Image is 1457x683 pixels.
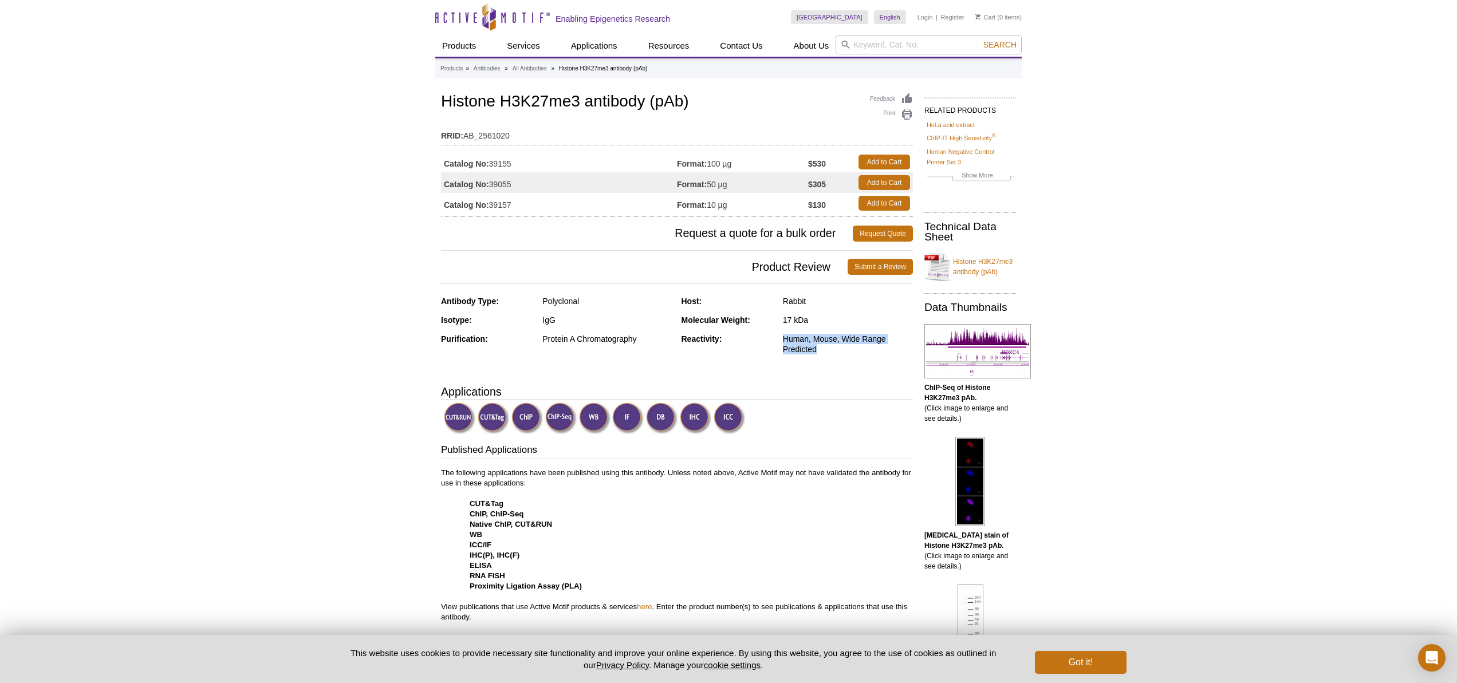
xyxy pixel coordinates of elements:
[556,14,670,24] h2: Enabling Epigenetics Research
[677,152,808,172] td: 100 µg
[791,10,868,24] a: [GEOGRAPHIC_DATA]
[808,179,826,189] strong: $305
[441,334,488,344] strong: Purification:
[924,324,1031,378] img: Histone H3K27me3 antibody (pAb) tested by ChIP-Seq.
[859,196,910,211] a: Add to Cart
[466,65,469,72] li: »
[848,259,913,275] a: Submit a Review
[478,402,509,434] img: CUT&Tag Validated
[470,561,492,570] strong: ELISA
[980,40,1020,50] button: Search
[441,633,913,649] h3: Immunogen
[677,172,808,193] td: 50 µg
[542,315,672,325] div: IgG
[441,259,848,275] span: Product Review
[924,384,990,402] b: ChIP-Seq of Histone H3K27me3 pAb.
[808,159,826,169] strong: $530
[444,179,489,189] strong: Catalog No:
[440,64,463,74] a: Products
[470,520,552,528] strong: Native ChIP, CUT&RUN
[470,510,523,518] strong: ChIP, ChIP-Seq
[917,13,933,21] a: Login
[927,170,1014,183] a: Show More
[682,297,702,306] strong: Host:
[513,64,547,74] a: All Antibodies
[441,297,499,306] strong: Antibody Type:
[927,147,1014,167] a: Human Negative Control Primer Set 3
[511,402,543,434] img: ChIP Validated
[559,65,648,72] li: Histone H3K27me3 antibody (pAb)
[470,499,503,508] strong: CUT&Tag
[924,530,1016,571] p: (Click image to enlarge and see details.)
[444,200,489,210] strong: Catalog No:
[441,383,913,400] h3: Applications
[859,155,910,169] a: Add to Cart
[940,13,964,21] a: Register
[435,35,483,57] a: Products
[330,647,1016,671] p: This website uses cookies to provide necessary site functionality and improve your online experie...
[441,468,913,622] p: The following applications have been published using this antibody. Unless noted above, Active Mo...
[714,402,745,434] img: Immunocytochemistry Validated
[677,159,707,169] strong: Format:
[924,222,1016,242] h2: Technical Data Sheet
[859,175,910,190] a: Add to Cart
[542,296,672,306] div: Polyclonal
[542,334,672,344] div: Protein A Chromatography
[853,226,913,242] a: Request Quote
[870,108,913,121] a: Print
[646,402,678,434] img: Dot Blot Validated
[975,10,1022,24] li: (0 items)
[551,65,554,72] li: »
[441,193,677,214] td: 39157
[682,315,750,325] strong: Molecular Weight:
[677,200,707,210] strong: Format:
[612,402,644,434] img: Immunofluorescence Validated
[927,120,975,130] a: HeLa acid extract
[1035,651,1127,674] button: Got it!
[441,226,853,242] span: Request a quote for a bulk order
[704,660,761,670] button: cookie settings
[441,443,913,459] h3: Published Applications
[441,172,677,193] td: 39055
[441,93,913,112] h1: Histone H3K27me3 antibody (pAb)
[579,402,611,434] img: Western Blot Validated
[713,35,769,57] a: Contact Us
[677,179,707,189] strong: Format:
[787,35,836,57] a: About Us
[783,315,913,325] div: 17 kDa
[808,200,826,210] strong: $130
[441,315,472,325] strong: Isotype:
[444,402,475,434] img: CUT&RUN Validated
[470,540,491,549] strong: ICC/IF
[474,64,501,74] a: Antibodies
[680,402,711,434] img: Immunohistochemistry Validated
[783,334,913,354] div: Human, Mouse, Wide Range Predicted
[874,10,906,24] a: English
[505,65,508,72] li: »
[992,133,996,139] sup: ®
[924,250,1016,284] a: Histone H3K27me3 antibody (pAb)
[975,14,980,19] img: Your Cart
[983,40,1017,49] span: Search
[682,334,722,344] strong: Reactivity:
[975,13,995,21] a: Cart
[924,302,1016,313] h2: Data Thumbnails
[924,382,1016,424] p: (Click image to enlarge and see details.)
[924,531,1009,550] b: [MEDICAL_DATA] stain of Histone H3K27me3 pAb.
[924,97,1016,118] h2: RELATED PRODUCTS
[470,571,505,580] strong: RNA FISH
[955,437,985,526] img: Histone H3K27me3 antibody (pAb) tested by immunofluorescence.
[1418,644,1446,672] div: Open Intercom Messenger
[783,296,913,306] div: Rabbit
[500,35,547,57] a: Services
[958,585,983,674] img: Histone H3K27me3 antibody (pAb) tested by Western blot.
[936,10,938,24] li: |
[441,131,463,141] strong: RRID:
[441,124,913,142] td: AB_2561020
[870,93,913,105] a: Feedback
[641,35,696,57] a: Resources
[637,602,652,611] a: here
[927,133,995,143] a: ChIP-IT High Sensitivity®
[596,660,649,670] a: Privacy Policy
[545,402,577,434] img: ChIP-Seq Validated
